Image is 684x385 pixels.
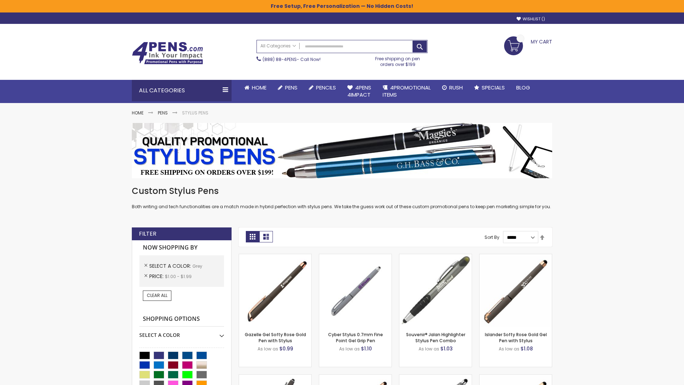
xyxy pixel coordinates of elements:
[339,346,360,352] span: As low as
[139,240,224,255] strong: Now Shopping by
[406,332,465,343] a: Souvenir® Jalan Highlighter Stylus Pen Combo
[319,254,392,260] a: Cyber Stylus 0.7mm Fine Point Gel Grip Pen-Grey
[319,374,392,380] a: Gazelle Gel Softy Rose Gold Pen with Stylus - ColorJet-Grey
[239,374,311,380] a: Custom Soft Touch® Metal Pens with Stylus-Grey
[499,346,519,352] span: As low as
[149,262,192,269] span: Select A Color
[342,80,377,103] a: 4Pens4impact
[132,110,144,116] a: Home
[303,80,342,96] a: Pencils
[132,42,203,65] img: 4Pens Custom Pens and Promotional Products
[328,332,383,343] a: Cyber Stylus 0.7mm Fine Point Gel Grip Pen
[383,84,431,98] span: 4PROMOTIONAL ITEMS
[257,40,300,52] a: All Categories
[440,345,453,352] span: $1.03
[239,80,272,96] a: Home
[147,292,167,298] span: Clear All
[158,110,168,116] a: Pens
[139,312,224,327] strong: Shopping Options
[377,80,436,103] a: 4PROMOTIONALITEMS
[517,16,545,22] a: Wishlist
[143,291,171,301] a: Clear All
[449,84,463,91] span: Rush
[245,332,306,343] a: Gazelle Gel Softy Rose Gold Pen with Stylus
[485,332,547,343] a: Islander Softy Rose Gold Gel Pen with Stylus
[252,84,266,91] span: Home
[399,254,472,327] img: Souvenir® Jalan Highlighter Stylus Pen Combo-Grey
[480,374,552,380] a: Islander Softy Rose Gold Gel Pen with Stylus - ColorJet Imprint-Grey
[263,56,321,62] span: - Call Now!
[258,346,278,352] span: As low as
[516,84,530,91] span: Blog
[368,53,428,67] div: Free shipping on pen orders over $199
[139,230,156,238] strong: Filter
[468,80,511,96] a: Specials
[482,84,505,91] span: Specials
[399,254,472,260] a: Souvenir® Jalan Highlighter Stylus Pen Combo-Grey
[192,263,202,269] span: Grey
[279,345,293,352] span: $0.99
[239,254,311,327] img: Gazelle Gel Softy Rose Gold Pen with Stylus-Grey
[480,254,552,260] a: Islander Softy Rose Gold Gel Pen with Stylus-Grey
[246,231,259,242] strong: Grid
[319,254,392,327] img: Cyber Stylus 0.7mm Fine Point Gel Grip Pen-Grey
[132,185,552,197] h1: Custom Stylus Pens
[484,234,499,240] label: Sort By
[182,110,208,116] strong: Stylus Pens
[132,123,552,178] img: Stylus Pens
[399,374,472,380] a: Minnelli Softy Pen with Stylus - Laser Engraved-Grey
[132,185,552,210] div: Both writing and tech functionalities are a match made in hybrid perfection with stylus pens. We ...
[511,80,536,96] a: Blog
[165,273,192,279] span: $1.00 - $1.99
[361,345,372,352] span: $1.10
[285,84,297,91] span: Pens
[419,346,439,352] span: As low as
[239,254,311,260] a: Gazelle Gel Softy Rose Gold Pen with Stylus-Grey
[263,56,297,62] a: (888) 88-4PENS
[316,84,336,91] span: Pencils
[260,43,296,49] span: All Categories
[139,327,224,339] div: Select A Color
[347,84,371,98] span: 4Pens 4impact
[132,80,232,101] div: All Categories
[436,80,468,96] a: Rush
[272,80,303,96] a: Pens
[149,273,165,280] span: Price
[480,254,552,327] img: Islander Softy Rose Gold Gel Pen with Stylus-Grey
[520,345,533,352] span: $1.08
